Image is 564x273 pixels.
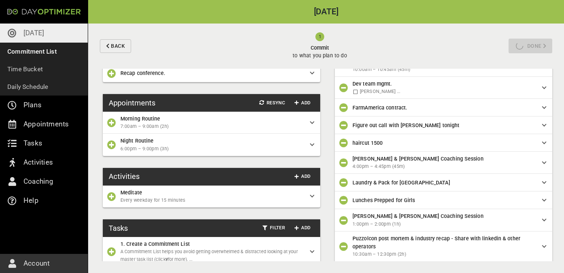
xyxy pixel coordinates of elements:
span: A Commitment List helps you avoid getting overwhelmed & distracted looking at your master task li... [120,249,298,262]
span: Add [294,172,311,181]
button: Resync [256,97,288,109]
span: Laundry & Pack for [GEOGRAPHIC_DATA] [352,180,450,186]
div: Night Routine6:00pm – 9:00pm (3h) [103,134,320,156]
p: Plans [23,99,41,111]
span: 7:00am – 9:00am (2h) [120,123,304,130]
p: Coaching [23,176,54,187]
span: v [166,256,168,262]
button: Add [291,222,314,234]
span: Commit [293,44,347,52]
span: Resync [259,99,285,107]
p: Time Bucket [7,64,43,74]
div: MeditateEvery weekday for 15 minutes [103,186,320,208]
span: Every weekday for 15 minutes [120,197,304,204]
span: Recap conference. [120,70,165,76]
h3: Activities [109,171,140,182]
span: 1. Create a Commitment List [120,241,190,247]
span: Night Routine [120,138,153,144]
span: Filter [263,224,285,232]
span: 10:00am – 10:45am (45m) [352,66,536,73]
div: FarmAmerica contract. [335,99,552,116]
span: [PERSON_NAME] & [PERSON_NAME] Coaching Session [352,213,484,219]
span: Back [111,42,125,51]
span: Morning Routine [120,116,160,122]
img: Day Optimizer [7,9,81,15]
div: [PERSON_NAME] & [PERSON_NAME] Coaching Session1:00pm – 2:00pm (1h) [335,209,552,231]
h2: [DATE] [88,8,564,16]
p: Daily Schedule [7,82,48,92]
h3: Tasks [109,223,128,234]
span: Dev team mgmt. [352,81,392,87]
span: Puzzolcon post mortem & industry recap - Share with linkedin & other operators [352,236,520,249]
span: 1:00pm – 2:00pm (1h) [352,220,536,228]
span: Meditate [120,190,142,195]
span: haircut 1500 [352,140,383,146]
div: [PERSON_NAME] & [PERSON_NAME] Coaching Session4:00pm – 4:45pm (45m) [335,152,552,174]
span: [PERSON_NAME] ... [360,89,400,94]
div: Morning Routine7:00am – 9:00am (2h) [103,112,320,134]
span: [PERSON_NAME] & [PERSON_NAME] Coaching Session [352,156,484,162]
span: Lunches Prepped for Girls [352,197,415,203]
button: Committo what you plan to do [134,24,506,69]
text: 1 [318,34,321,39]
span: 10:30am – 12:30pm (2h) [352,251,536,258]
h3: Appointments [109,97,155,108]
div: Puzzolcon post mortem & industry recap - Share with linkedin & other operators10:30am – 12:30pm (2h) [335,231,552,262]
span: 4:00pm – 4:45pm (45m) [352,163,536,170]
button: Back [100,39,131,53]
button: Add [291,171,314,182]
div: Laundry & Pack for [GEOGRAPHIC_DATA] [335,174,552,191]
p: Appointments [23,118,69,130]
p: Commitment List [7,46,57,57]
p: Account [23,258,50,269]
div: haircut 1500 [335,134,552,152]
p: Activities [23,157,53,168]
p: Help [23,195,39,206]
div: Recap conference. [103,65,320,82]
span: Add [294,99,311,107]
span: 6:00pm – 9:00pm (3h) [120,145,304,153]
span: Figure out call with [PERSON_NAME] tonight [352,122,459,128]
div: Figure out call with [PERSON_NAME] tonight [335,116,552,134]
p: to what you plan to do [293,52,347,60]
div: Lunches Prepped for Girls [335,191,552,209]
button: Filter [260,222,288,234]
p: [DATE] [23,27,44,39]
button: Add [291,97,314,109]
div: Dev team mgmt. [PERSON_NAME] ... [335,77,552,99]
span: Add [294,224,311,232]
p: Tasks [23,137,42,149]
div: 1. Create a Commitment ListA Commitment List helps you avoid getting overwhelmed & distracted loo... [103,237,320,267]
span: for more). ... [168,256,193,262]
span: FarmAmerica contract. [352,105,407,111]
